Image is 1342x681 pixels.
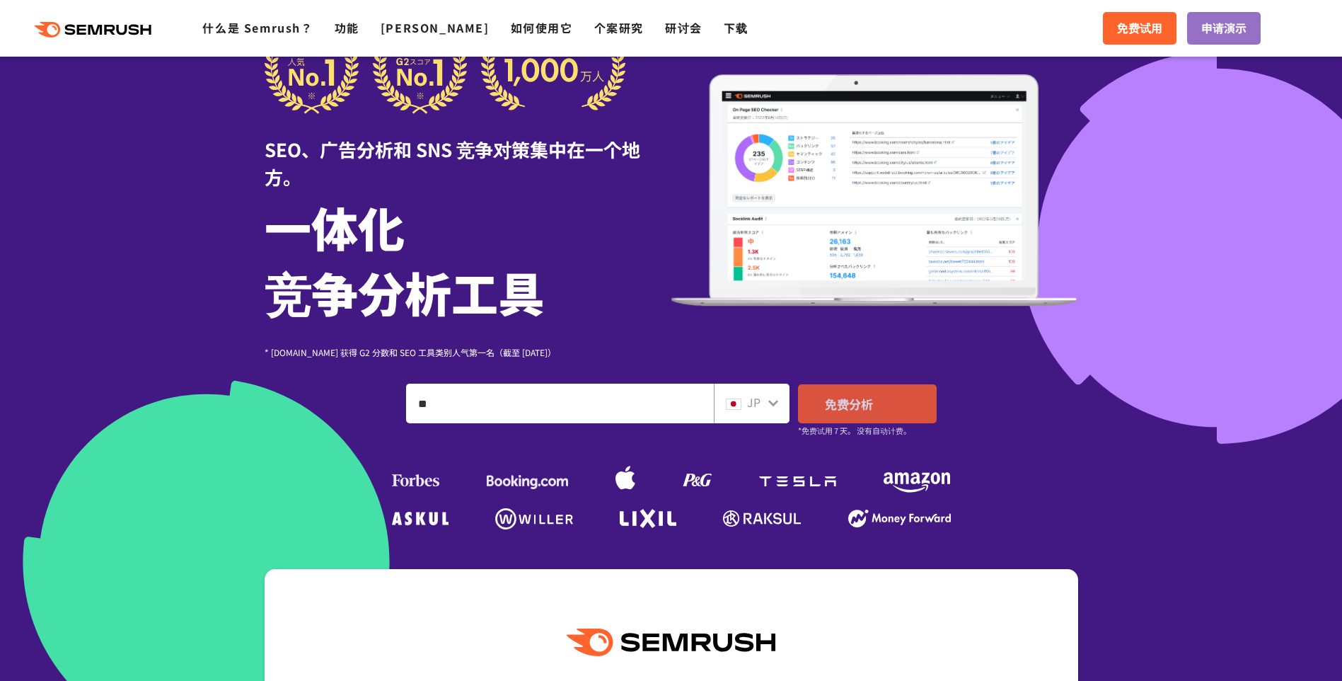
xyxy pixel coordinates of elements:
[407,384,713,423] input: 输入您的域名、关键字或网址
[1103,12,1176,45] a: 免费试用
[798,384,937,423] a: 免费分析
[265,194,671,324] h1: 一体化 竞争分析工具
[724,19,748,36] a: 下载
[265,114,671,190] div: SEO、广告分析和 SNS 竞争对策集中在一个地方。
[1201,19,1246,38] span: 申请演示
[747,394,760,411] span: JP
[825,395,873,413] span: 免费分析
[1187,12,1261,45] a: 申请演示
[567,629,775,656] img: 塞姆拉什
[381,19,490,36] a: [PERSON_NAME]
[511,19,573,36] a: 如何使用它
[594,19,644,36] a: 个案研究
[1117,19,1162,38] span: 免费试用
[665,19,702,36] a: 研讨会
[335,19,359,36] a: 功能
[202,19,313,36] a: 什么是 Semrush？
[798,424,911,437] small: *免费试用 7 天。 没有自动计费。
[265,345,671,359] div: * [DOMAIN_NAME] 获得 G2 分数和 SEO 工具类别人气第一名（截至 [DATE]）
